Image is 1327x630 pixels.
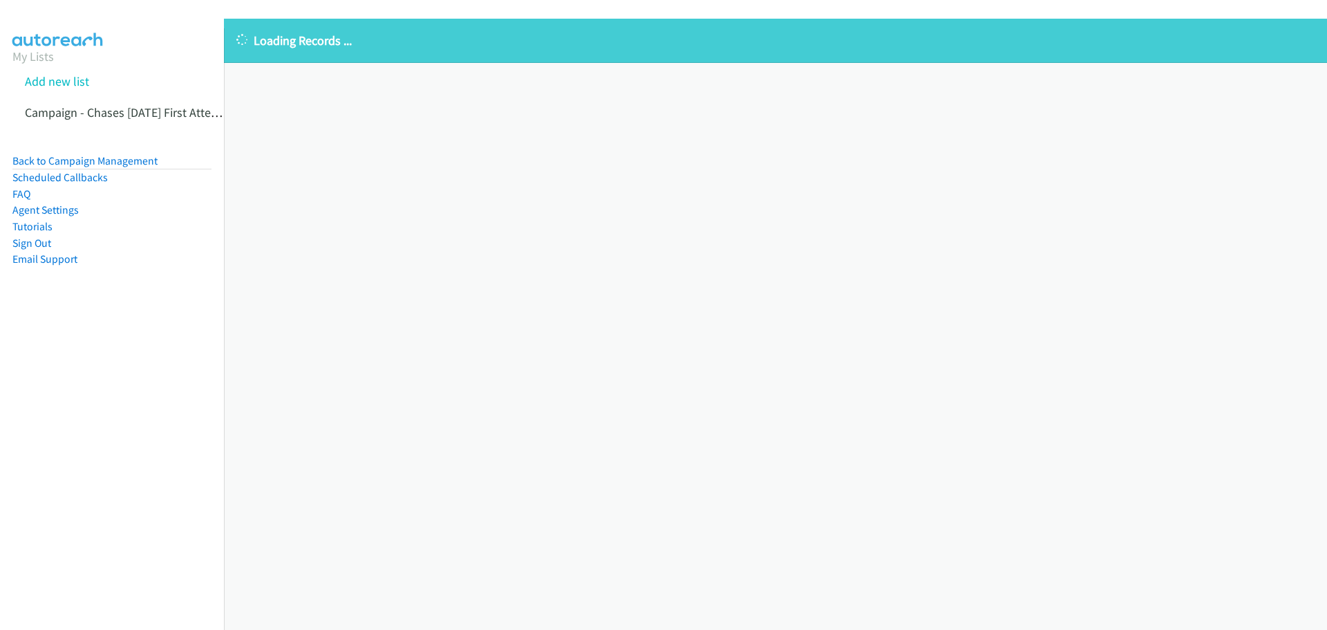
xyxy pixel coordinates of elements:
[12,187,30,201] a: FAQ
[25,104,232,120] a: Campaign - Chases [DATE] First Attempt
[12,48,54,64] a: My Lists
[25,73,89,89] a: Add new list
[236,31,1315,50] p: Loading Records ...
[12,252,77,266] a: Email Support
[12,220,53,233] a: Tutorials
[12,171,108,184] a: Scheduled Callbacks
[12,154,158,167] a: Back to Campaign Management
[12,237,51,250] a: Sign Out
[12,203,79,216] a: Agent Settings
